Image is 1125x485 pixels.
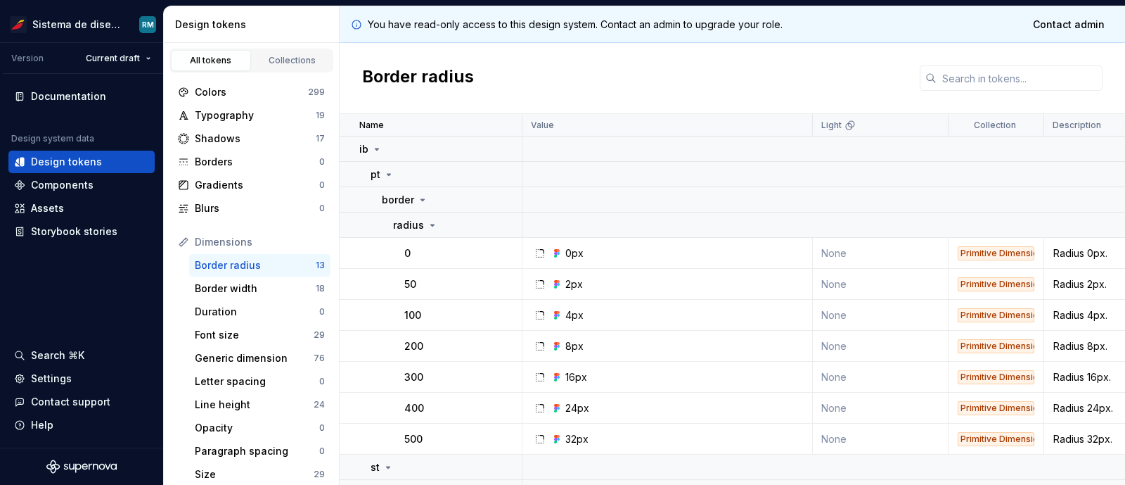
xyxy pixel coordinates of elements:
div: Design tokens [175,18,333,32]
a: Documentation [8,85,155,108]
td: None [813,362,949,393]
div: Borders [195,155,319,169]
div: Primitive Dimension [958,370,1034,384]
p: ib [359,142,368,156]
div: 24px [565,401,589,415]
button: Sistema de diseño IberiaRM [3,9,160,39]
div: 0 [319,203,325,214]
p: 300 [404,370,423,384]
a: Paragraph spacing0 [189,440,330,462]
input: Search in tokens... [937,65,1102,91]
svg: Supernova Logo [46,460,117,474]
div: Primitive Dimension [958,308,1034,322]
div: 29 [314,469,325,480]
a: Letter spacing0 [189,370,330,393]
p: border [382,193,414,207]
p: 500 [404,432,423,446]
td: None [813,238,949,269]
div: Assets [31,201,64,215]
div: 16px [565,370,587,384]
div: Letter spacing [195,374,319,389]
button: Contact support [8,391,155,413]
p: 400 [404,401,424,415]
div: 32px [565,432,589,446]
div: Design system data [11,133,94,144]
h2: Border radius [362,65,474,91]
div: Blurs [195,201,319,215]
div: Dimensions [195,235,325,249]
a: Blurs0 [172,197,330,220]
div: Typography [195,108,316,122]
div: Paragraph spacing [195,444,319,458]
div: Generic dimension [195,351,314,365]
p: Light [821,120,842,131]
p: 100 [404,308,421,322]
a: Design tokens [8,151,155,173]
p: radius [393,218,424,232]
p: Name [359,120,384,131]
a: Generic dimension76 [189,347,330,370]
div: 29 [314,329,325,341]
div: Contact support [31,395,110,409]
a: Contact admin [1024,12,1114,37]
div: Shadows [195,132,316,146]
div: Font size [195,328,314,342]
div: 0 [319,179,325,191]
div: Primitive Dimension [958,246,1034,260]
div: Duration [195,305,319,319]
td: None [813,424,949,455]
div: Border width [195,282,316,296]
p: Value [531,120,554,131]
div: Primitive Dimension [958,339,1034,353]
div: 0 [319,156,325,168]
span: Current draft [86,53,140,64]
div: 0 [319,446,325,457]
div: 76 [314,353,325,364]
p: Description [1053,120,1101,131]
div: 2px [565,277,583,291]
div: Gradients [195,178,319,192]
div: Primitive Dimension [958,277,1034,291]
a: Opacity0 [189,417,330,439]
div: Sistema de diseño Iberia [32,18,122,32]
a: Borders0 [172,151,330,173]
a: Assets [8,197,155,220]
div: Primitive Dimension [958,401,1034,415]
div: 17 [316,133,325,144]
div: Search ⌘K [31,348,84,363]
div: Settings [31,372,72,386]
a: Typography19 [172,104,330,127]
div: Size [195,467,314,481]
div: 0 [319,376,325,387]
a: Gradients0 [172,174,330,196]
div: Line height [195,398,314,412]
div: 0px [565,246,584,260]
div: Opacity [195,421,319,435]
button: Help [8,414,155,436]
div: 299 [308,87,325,98]
div: 8px [565,339,584,353]
div: 19 [316,110,325,121]
div: Documentation [31,89,106,103]
td: None [813,269,949,300]
div: Help [31,418,53,432]
a: Components [8,174,155,196]
div: Colors [195,85,308,99]
div: Design tokens [31,155,102,169]
div: 4px [565,308,584,322]
a: Border width18 [189,277,330,300]
button: Current draft [79,49,157,68]
p: Collection [974,120,1016,131]
div: 24 [314,399,325,410]
a: Line height24 [189,393,330,416]
div: Storybook stories [31,225,117,239]
img: 55604660-494d-44a9-beb2-692398e9940a.png [10,16,27,33]
p: st [371,460,380,474]
button: Search ⌘K [8,344,155,367]
div: Primitive Dimension [958,432,1034,446]
p: 0 [404,246,411,260]
p: 50 [404,277,416,291]
p: pt [371,168,380,182]
a: Colors299 [172,81,330,103]
div: RM [142,19,154,30]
